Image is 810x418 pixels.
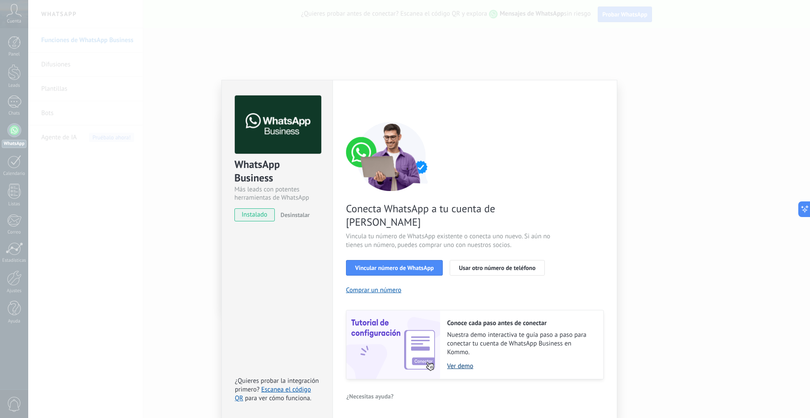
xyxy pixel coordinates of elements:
img: logo_main.png [235,95,321,154]
button: Usar otro número de teléfono [450,260,544,276]
span: para ver cómo funciona. [245,394,311,402]
span: ¿Necesitas ayuda? [346,393,394,399]
span: instalado [235,208,274,221]
button: Desinstalar [277,208,310,221]
button: Comprar un número [346,286,402,294]
a: Ver demo [447,362,595,370]
div: Más leads con potentes herramientas de WhatsApp [234,185,320,202]
span: Desinstalar [280,211,310,219]
span: Conecta WhatsApp a tu cuenta de [PERSON_NAME] [346,202,553,229]
button: ¿Necesitas ayuda? [346,390,394,403]
div: WhatsApp Business [234,158,320,185]
span: Nuestra demo interactiva te guía paso a paso para conectar tu cuenta de WhatsApp Business en Kommo. [447,331,595,357]
span: ¿Quieres probar la integración primero? [235,377,319,394]
span: Vincular número de WhatsApp [355,265,434,271]
img: connect number [346,122,437,191]
button: Vincular número de WhatsApp [346,260,443,276]
span: Usar otro número de teléfono [459,265,535,271]
h2: Conoce cada paso antes de conectar [447,319,595,327]
span: Vincula tu número de WhatsApp existente o conecta uno nuevo. Si aún no tienes un número, puedes c... [346,232,553,250]
a: Escanea el código QR [235,385,311,402]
